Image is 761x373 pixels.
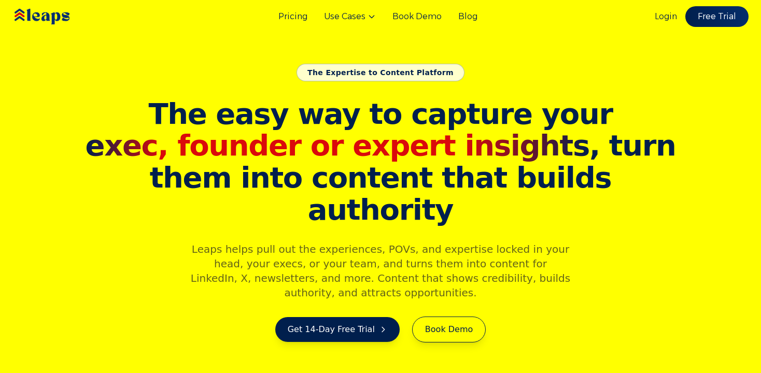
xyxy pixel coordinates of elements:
p: Leaps helps pull out the experiences, POVs, and expertise locked in your head, your execs, or you... [181,242,580,300]
a: Blog [458,10,477,23]
a: Free Trial [685,6,749,27]
span: , turn [82,130,679,162]
a: Pricing [278,10,307,23]
a: Get 14-Day Free Trial [275,317,400,342]
div: The Expertise to Content Platform [297,64,464,81]
button: Use Cases [324,10,376,23]
img: Leaps Logo [12,2,101,32]
span: The easy way to capture your [148,97,612,131]
span: them into content that builds authority [82,162,679,225]
a: Login [655,10,677,23]
span: exec, founder or expert insights [86,128,589,162]
a: Book Demo [392,10,442,23]
a: Book Demo [412,317,486,342]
